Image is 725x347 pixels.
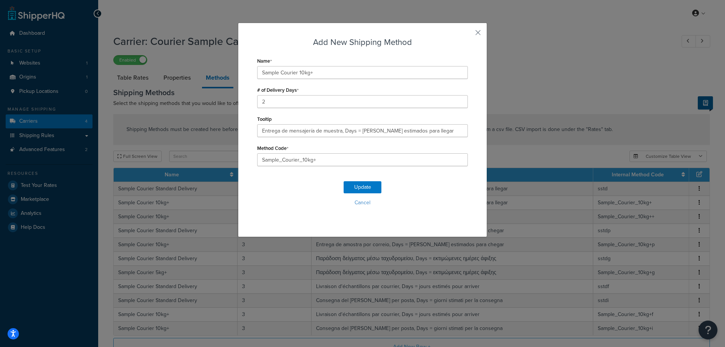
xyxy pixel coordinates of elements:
label: Tooltip [257,116,272,122]
label: Name [257,58,272,64]
label: Method Code [257,145,288,151]
label: # of Delivery Days [257,87,299,93]
button: Cancel [257,197,468,208]
button: Update [344,181,381,193]
h3: Add New Shipping Method [257,36,468,48]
